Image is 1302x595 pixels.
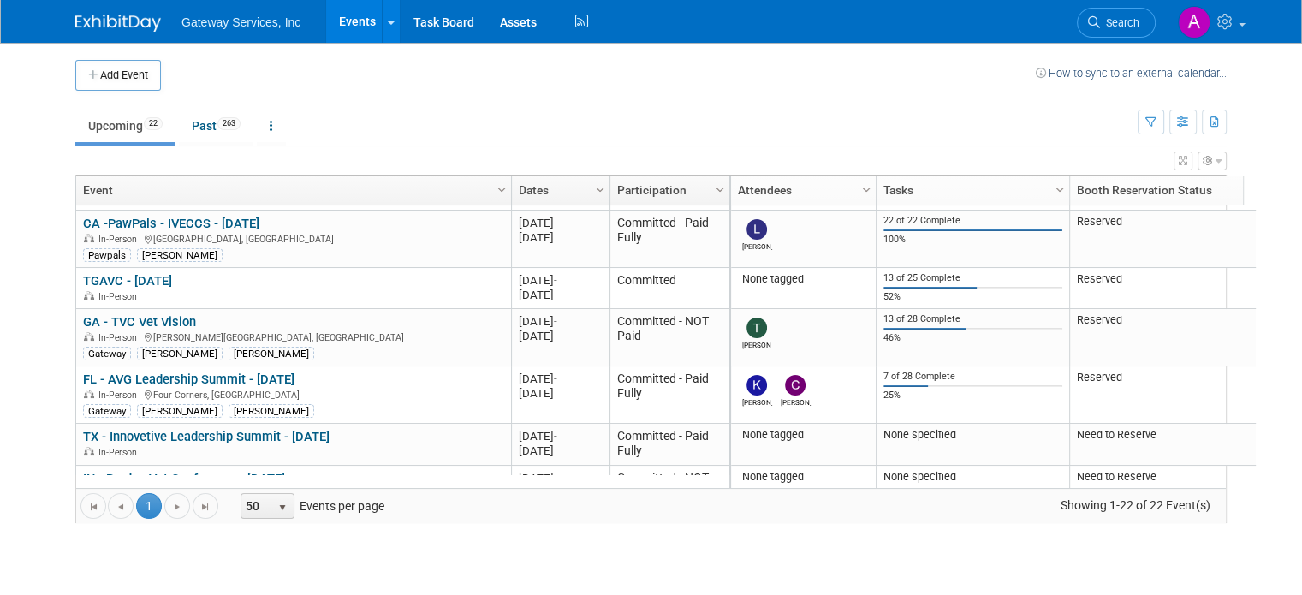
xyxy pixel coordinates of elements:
[495,183,508,197] span: Column Settings
[1036,67,1227,80] a: How to sync to an external calendar...
[883,332,1063,344] div: 46%
[592,176,610,201] a: Column Settings
[136,493,162,519] span: 1
[609,309,729,366] td: Committed - NOT Paid
[519,386,602,401] div: [DATE]
[83,404,131,418] div: Gateway
[609,424,729,466] td: Committed - Paid Fully
[241,494,271,518] span: 50
[98,447,142,458] span: In-Person
[83,471,285,486] a: IN - Purdue Vet Conference - [DATE]
[713,183,727,197] span: Column Settings
[746,219,767,240] img: Leah Mockridge
[519,471,602,485] div: [DATE]
[883,272,1063,284] div: 13 of 25 Complete
[609,268,729,309] td: Committed
[519,176,598,205] a: Dates
[83,273,172,289] a: TGAVC - [DATE]
[137,248,223,262] div: [PERSON_NAME]
[519,372,602,386] div: [DATE]
[219,493,401,519] span: Events per page
[519,329,602,343] div: [DATE]
[84,447,94,455] img: In-Person Event
[519,288,602,302] div: [DATE]
[859,183,873,197] span: Column Settings
[84,390,94,398] img: In-Person Event
[711,176,730,201] a: Column Settings
[98,234,142,245] span: In-Person
[742,240,772,251] div: Leah Mockridge
[609,466,729,508] td: Committed - NOT Paid
[746,375,767,396] img: Keith Ducharme
[276,501,289,515] span: select
[738,470,870,484] div: None tagged
[609,211,729,268] td: Committed - Paid Fully
[858,176,877,201] a: Column Settings
[883,470,1063,484] div: None specified
[554,372,557,385] span: -
[86,500,100,514] span: Go to the first page
[554,430,557,443] span: -
[785,375,806,396] img: Catherine Nolfo
[199,500,212,514] span: Go to the last page
[179,110,253,142] a: Past263
[83,216,259,231] a: CA -PawPals - IVECCS - [DATE]
[738,176,865,205] a: Attendees
[883,291,1063,303] div: 52%
[137,404,223,418] div: [PERSON_NAME]
[83,314,196,330] a: GA - TVC Vet Vision
[144,117,163,130] span: 22
[519,443,602,458] div: [DATE]
[75,110,175,142] a: Upcoming22
[193,493,218,519] a: Go to the last page
[83,248,131,262] div: Pawpals
[75,15,161,32] img: ExhibitDay
[519,314,602,329] div: [DATE]
[617,176,718,205] a: Participation
[738,428,870,442] div: None tagged
[593,183,607,197] span: Column Settings
[554,217,557,229] span: -
[554,315,557,328] span: -
[1053,183,1067,197] span: Column Settings
[98,332,142,343] span: In-Person
[519,230,602,245] div: [DATE]
[883,215,1063,227] div: 22 of 22 Complete
[742,396,772,407] div: Keith Ducharme
[554,274,557,287] span: -
[519,273,602,288] div: [DATE]
[83,387,503,402] div: Four Corners, [GEOGRAPHIC_DATA]
[883,371,1063,383] div: 7 of 28 Complete
[883,390,1063,402] div: 25%
[1178,6,1210,39] img: Alyson Evans
[883,313,1063,325] div: 13 of 28 Complete
[883,176,1058,205] a: Tasks
[83,176,500,205] a: Event
[217,117,241,130] span: 263
[229,404,314,418] div: [PERSON_NAME]
[883,234,1063,246] div: 100%
[229,347,314,360] div: [PERSON_NAME]
[1077,8,1156,38] a: Search
[883,428,1063,442] div: None specified
[609,366,729,424] td: Committed - Paid Fully
[75,60,161,91] button: Add Event
[1051,176,1070,201] a: Column Settings
[98,390,142,401] span: In-Person
[164,493,190,519] a: Go to the next page
[84,332,94,341] img: In-Person Event
[108,493,134,519] a: Go to the previous page
[781,396,811,407] div: Catherine Nolfo
[519,429,602,443] div: [DATE]
[84,234,94,242] img: In-Person Event
[137,347,223,360] div: [PERSON_NAME]
[84,291,94,300] img: In-Person Event
[80,493,106,519] a: Go to the first page
[114,500,128,514] span: Go to the previous page
[1100,16,1139,29] span: Search
[170,500,184,514] span: Go to the next page
[83,429,330,444] a: TX - Innovetive Leadership Summit - [DATE]
[98,291,142,302] span: In-Person
[83,372,294,387] a: FL - AVG Leadership Summit - [DATE]
[738,272,870,286] div: None tagged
